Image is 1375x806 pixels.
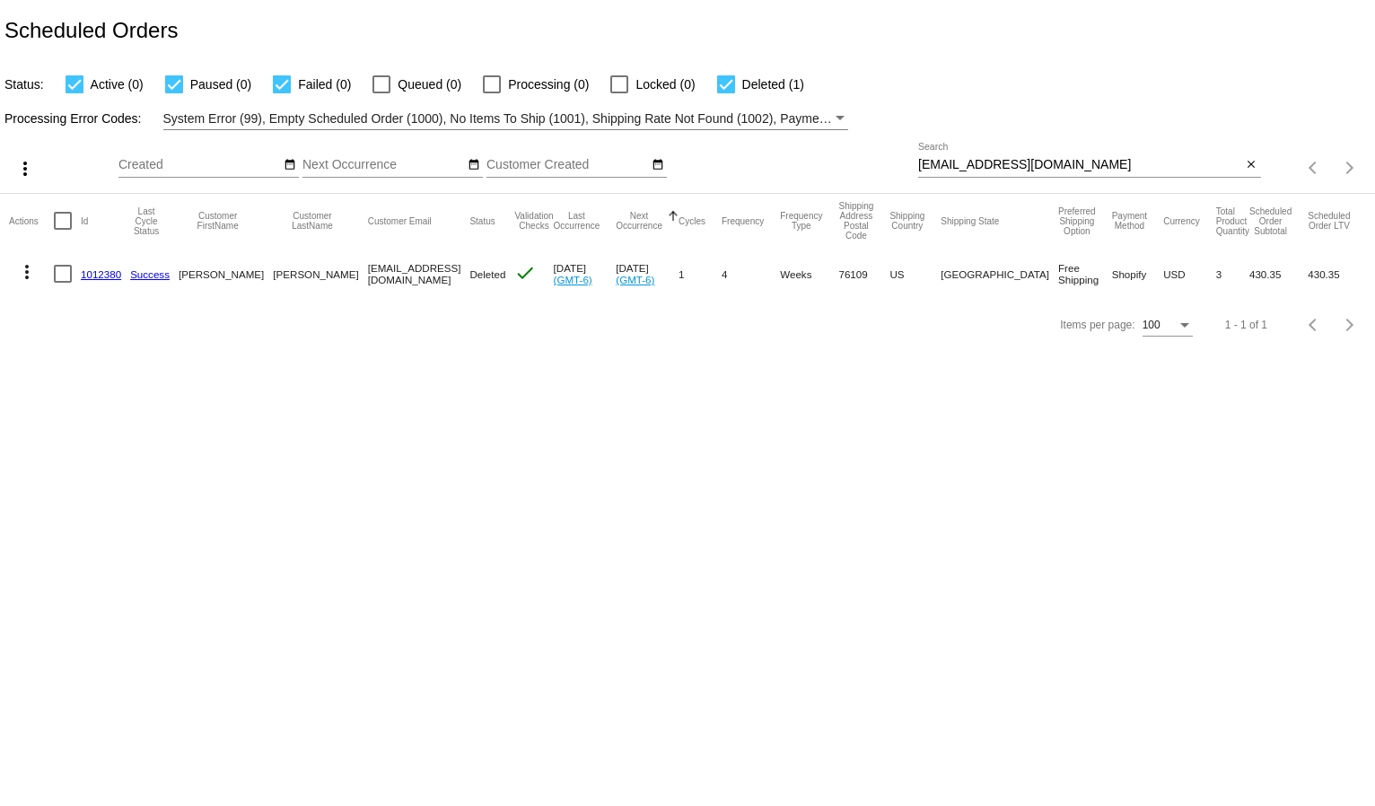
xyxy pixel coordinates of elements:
input: Search [918,158,1242,172]
mat-select: Items per page: [1143,320,1193,332]
span: Status: [4,77,44,92]
mat-cell: Free Shipping [1058,248,1112,300]
mat-cell: 76109 [838,248,889,300]
mat-icon: date_range [652,158,664,172]
button: Change sorting for CustomerFirstName [179,211,257,231]
mat-cell: [EMAIL_ADDRESS][DOMAIN_NAME] [368,248,470,300]
span: Paused (0) [190,74,251,95]
button: Change sorting for Status [469,215,495,226]
button: Change sorting for Id [81,215,88,226]
div: Items per page: [1060,319,1134,331]
mat-cell: [PERSON_NAME] [179,248,273,300]
mat-cell: 1 [679,248,722,300]
span: Deleted (1) [742,74,804,95]
span: Processing (0) [508,74,589,95]
input: Created [118,158,280,172]
input: Customer Created [486,158,648,172]
mat-icon: check [514,262,536,284]
button: Change sorting for LifetimeValue [1308,211,1350,231]
button: Change sorting for ShippingCountry [889,211,924,231]
mat-cell: 3 [1216,248,1249,300]
button: Change sorting for Subtotal [1249,206,1292,236]
mat-cell: [DATE] [554,248,617,300]
button: Change sorting for FrequencyType [780,211,822,231]
button: Change sorting for CustomerEmail [368,215,432,226]
button: Change sorting for Frequency [722,215,764,226]
span: Active (0) [91,74,144,95]
a: (GMT-6) [554,274,592,285]
button: Change sorting for NextOccurrenceUtc [616,211,662,231]
button: Clear [1242,156,1261,175]
button: Next page [1332,150,1368,186]
mat-select: Filter by Processing Error Codes [163,108,849,130]
button: Change sorting for PreferredShippingOption [1058,206,1096,236]
button: Change sorting for LastProcessingCycleId [130,206,162,236]
div: 1 - 1 of 1 [1225,319,1267,331]
mat-cell: [GEOGRAPHIC_DATA] [941,248,1058,300]
span: Locked (0) [635,74,695,95]
mat-cell: 430.35 [1249,248,1308,300]
span: Processing Error Codes: [4,111,142,126]
button: Change sorting for ShippingState [941,215,999,226]
button: Change sorting for Cycles [679,215,705,226]
a: (GMT-6) [616,274,654,285]
button: Previous page [1296,150,1332,186]
button: Next page [1332,307,1368,343]
button: Change sorting for CustomerLastName [273,211,351,231]
span: 100 [1143,319,1160,331]
mat-icon: date_range [284,158,296,172]
h2: Scheduled Orders [4,18,178,43]
mat-header-cell: Total Product Quantity [1216,194,1249,248]
mat-cell: [DATE] [616,248,679,300]
button: Change sorting for LastOccurrenceUtc [554,211,600,231]
mat-icon: close [1245,158,1257,172]
span: Deleted [469,268,505,280]
button: Change sorting for PaymentMethod.Type [1112,211,1147,231]
mat-cell: 4 [722,248,780,300]
mat-icon: more_vert [16,261,38,283]
mat-header-cell: Validation Checks [514,194,553,248]
mat-cell: Shopify [1112,248,1163,300]
a: 1012380 [81,268,121,280]
mat-cell: Weeks [780,248,838,300]
button: Change sorting for CurrencyIso [1163,215,1200,226]
button: Change sorting for ShippingPostcode [838,201,873,241]
a: Success [130,268,170,280]
mat-cell: [PERSON_NAME] [273,248,367,300]
mat-icon: date_range [468,158,480,172]
span: Queued (0) [398,74,461,95]
button: Previous page [1296,307,1332,343]
mat-icon: more_vert [14,158,36,180]
span: Failed (0) [298,74,351,95]
input: Next Occurrence [302,158,464,172]
mat-cell: USD [1163,248,1216,300]
mat-header-cell: Actions [9,194,54,248]
mat-cell: 430.35 [1308,248,1366,300]
mat-cell: US [889,248,941,300]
